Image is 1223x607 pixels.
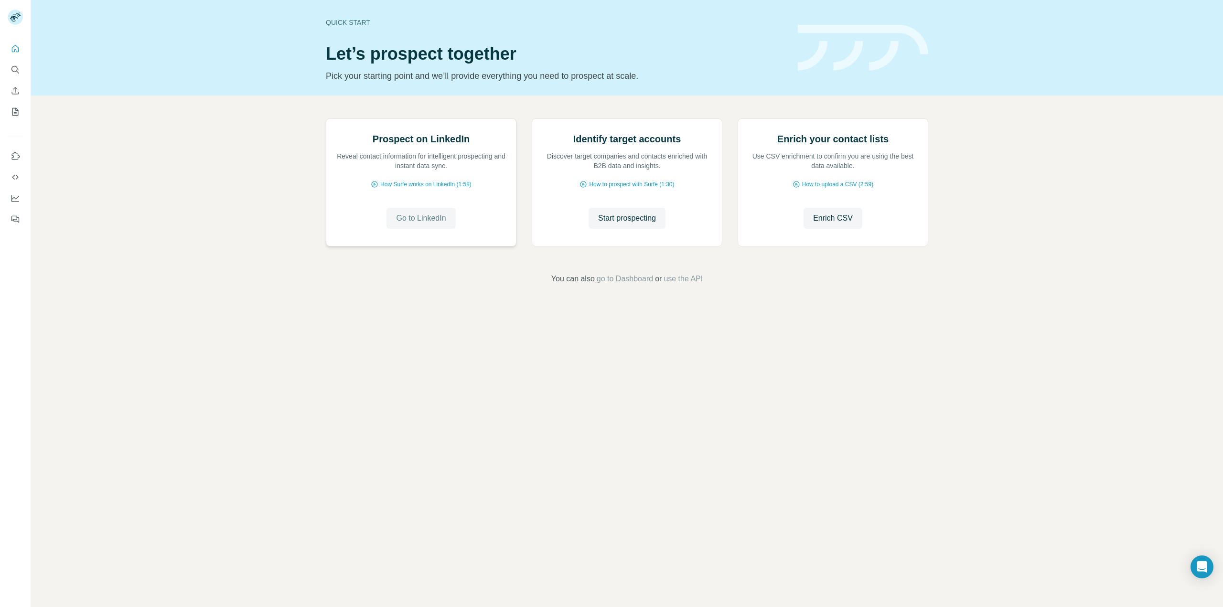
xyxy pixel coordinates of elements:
div: Quick start [326,18,786,27]
p: Discover target companies and contacts enriched with B2B data and insights. [542,151,712,170]
h2: Prospect on LinkedIn [373,132,470,146]
span: How to prospect with Surfe (1:30) [589,180,674,189]
span: How to upload a CSV (2:59) [802,180,873,189]
button: Use Surfe API [8,169,23,186]
img: banner [798,25,928,71]
h1: Let’s prospect together [326,44,786,64]
button: Search [8,61,23,78]
button: Dashboard [8,190,23,207]
button: Enrich CSV [8,82,23,99]
h2: Identify target accounts [573,132,681,146]
h2: Enrich your contact lists [777,132,889,146]
span: Enrich CSV [813,213,853,224]
span: Start prospecting [598,213,656,224]
span: How Surfe works on LinkedIn (1:58) [380,180,472,189]
button: Enrich CSV [804,208,862,229]
button: Go to LinkedIn [386,208,455,229]
button: Quick start [8,40,23,57]
button: Use Surfe on LinkedIn [8,148,23,165]
button: Feedback [8,211,23,228]
span: Go to LinkedIn [396,213,446,224]
p: Reveal contact information for intelligent prospecting and instant data sync. [336,151,506,170]
span: You can also [551,273,595,285]
p: Pick your starting point and we’ll provide everything you need to prospect at scale. [326,69,786,83]
div: Open Intercom Messenger [1191,555,1213,578]
span: or [655,273,662,285]
button: Start prospecting [589,208,665,229]
button: My lists [8,103,23,120]
p: Use CSV enrichment to confirm you are using the best data available. [748,151,918,170]
button: go to Dashboard [597,273,653,285]
button: use the API [664,273,703,285]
